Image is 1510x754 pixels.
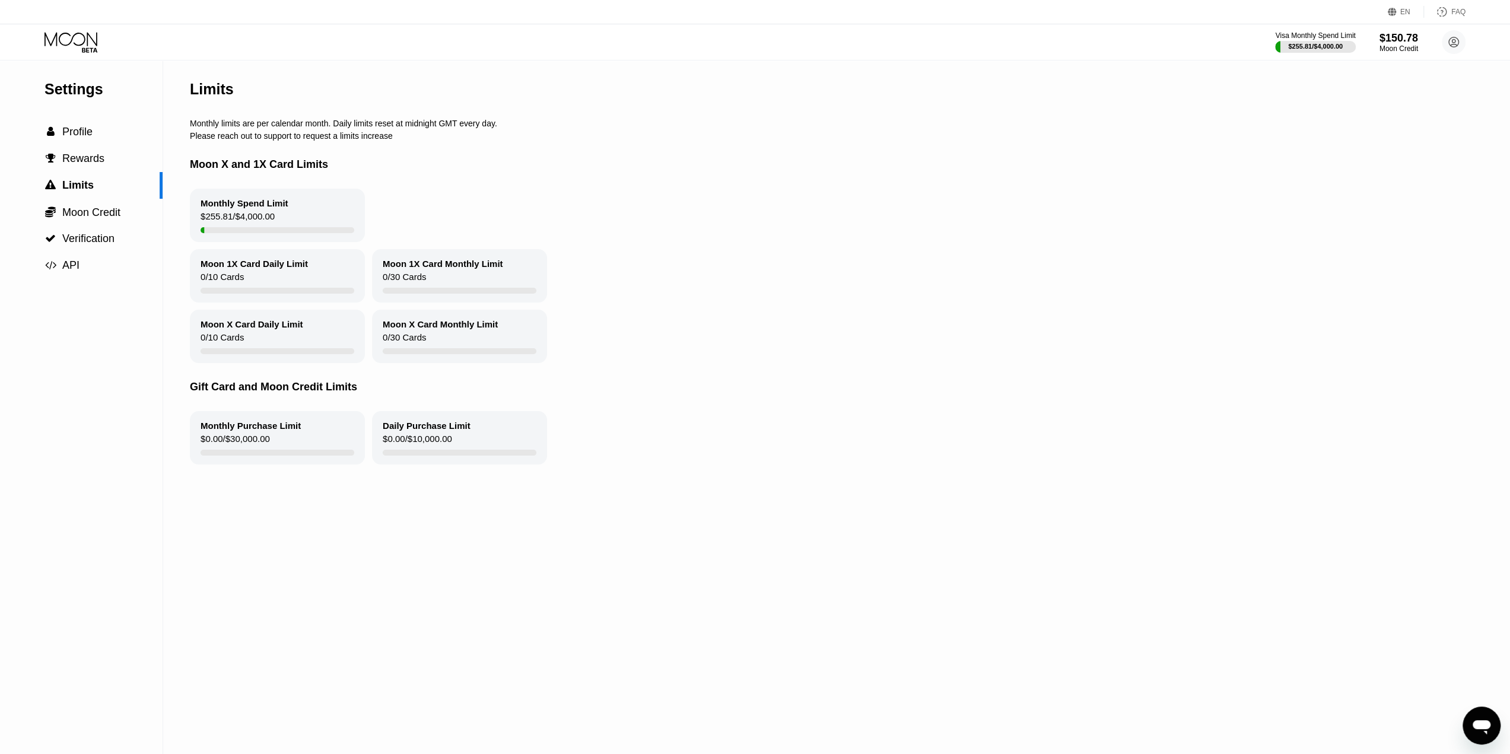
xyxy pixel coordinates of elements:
[383,434,452,450] div: $0.00 / $10,000.00
[46,153,56,164] span: 
[1379,32,1418,44] div: $150.78
[383,332,426,348] div: 0 / 30 Cards
[44,233,56,244] div: 
[201,259,308,269] div: Moon 1X Card Daily Limit
[190,119,1398,128] div: Monthly limits are per calendar month. Daily limits reset at midnight GMT every day.
[201,434,270,450] div: $0.00 / $30,000.00
[190,81,234,98] div: Limits
[44,180,56,190] div: 
[44,153,56,164] div: 
[45,260,56,271] span: 
[44,206,56,218] div: 
[383,272,426,288] div: 0 / 30 Cards
[383,319,498,329] div: Moon X Card Monthly Limit
[201,332,244,348] div: 0 / 10 Cards
[62,259,80,271] span: API
[201,421,301,431] div: Monthly Purchase Limit
[201,211,275,227] div: $255.81 / $4,000.00
[44,260,56,271] div: 
[44,81,163,98] div: Settings
[383,421,471,431] div: Daily Purchase Limit
[1424,6,1466,18] div: FAQ
[47,126,55,137] span: 
[62,206,120,218] span: Moon Credit
[1388,6,1424,18] div: EN
[201,272,244,288] div: 0 / 10 Cards
[62,179,94,191] span: Limits
[383,259,503,269] div: Moon 1X Card Monthly Limit
[1379,44,1418,53] div: Moon Credit
[1400,8,1410,16] div: EN
[190,131,1398,141] div: Please reach out to support to request a limits increase
[45,180,56,190] span: 
[201,319,303,329] div: Moon X Card Daily Limit
[62,126,93,138] span: Profile
[1451,8,1466,16] div: FAQ
[45,206,56,218] span: 
[1379,32,1418,53] div: $150.78Moon Credit
[190,363,1398,411] div: Gift Card and Moon Credit Limits
[201,198,288,208] div: Monthly Spend Limit
[1275,31,1355,40] div: Visa Monthly Spend Limit
[190,141,1398,189] div: Moon X and 1X Card Limits
[1288,43,1343,50] div: $255.81 / $4,000.00
[44,126,56,137] div: 
[1275,31,1355,53] div: Visa Monthly Spend Limit$255.81/$4,000.00
[1463,707,1501,745] iframe: Button to launch messaging window
[62,233,115,244] span: Verification
[62,152,104,164] span: Rewards
[45,233,56,244] span: 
